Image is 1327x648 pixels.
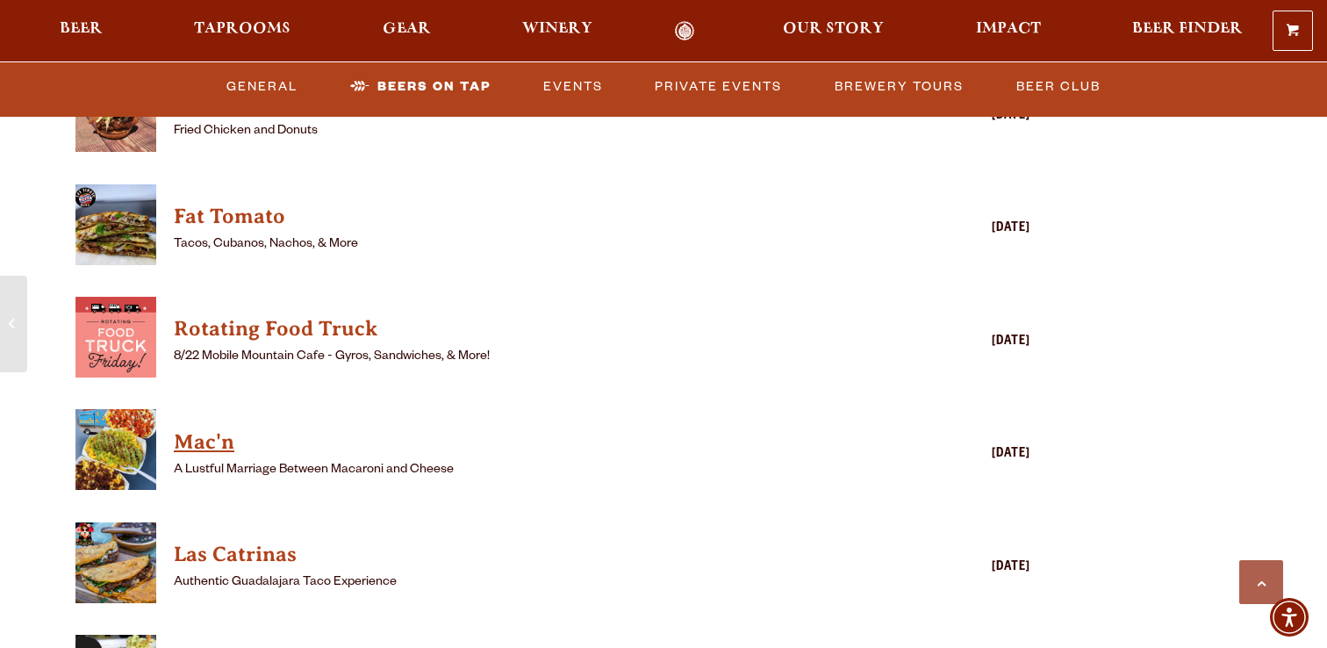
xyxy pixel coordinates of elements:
[371,21,442,41] a: Gear
[174,203,881,231] h4: Fat Tomato
[1270,598,1309,637] div: Accessibility Menu
[771,21,895,41] a: Our Story
[174,537,881,572] a: View Las Catrinas details (opens in a new window)
[890,106,1030,127] div: [DATE]
[174,425,881,460] a: View Mac'n details (opens in a new window)
[890,332,1030,353] div: [DATE]
[194,22,291,36] span: Taprooms
[219,66,305,106] a: General
[174,312,881,347] a: View Rotating Food Truck details (opens in a new window)
[536,66,610,106] a: Events
[174,234,881,256] p: Tacos, Cubanos, Nachos, & More
[783,22,884,36] span: Our Story
[1009,66,1108,106] a: Beer Club
[651,21,717,41] a: Odell Home
[75,71,156,162] a: View Backyard Bird details (opens in a new window)
[174,460,881,481] p: A Lustful Marriage Between Macaroni and Cheese
[1121,21,1254,41] a: Beer Finder
[75,409,156,500] a: View Mac'n details (opens in a new window)
[60,22,103,36] span: Beer
[183,21,302,41] a: Taprooms
[976,22,1041,36] span: Impact
[383,22,431,36] span: Gear
[75,184,156,265] img: thumbnail food truck
[75,184,156,275] a: View Fat Tomato details (opens in a new window)
[75,409,156,490] img: thumbnail food truck
[511,21,604,41] a: Winery
[1239,560,1283,604] a: Scroll to top
[174,541,881,569] h4: Las Catrinas
[522,22,592,36] span: Winery
[174,121,881,142] p: Fried Chicken and Donuts
[48,21,114,41] a: Beer
[174,199,881,234] a: View Fat Tomato details (opens in a new window)
[890,444,1030,465] div: [DATE]
[75,522,156,603] img: thumbnail food truck
[75,297,156,378] img: thumbnail food truck
[965,21,1052,41] a: Impact
[648,66,789,106] a: Private Events
[174,428,881,457] h4: Mac'n
[890,219,1030,240] div: [DATE]
[174,572,881,594] p: Authentic Guadalajara Taco Experience
[1132,22,1243,36] span: Beer Finder
[75,522,156,613] a: View Las Catrinas details (opens in a new window)
[343,66,498,106] a: Beers on Tap
[890,558,1030,579] div: [DATE]
[174,315,881,343] h4: Rotating Food Truck
[828,66,971,106] a: Brewery Tours
[174,347,881,368] p: 8/22 Mobile Mountain Cafe - Gyros, Sandwiches, & More!
[75,297,156,387] a: View Rotating Food Truck details (opens in a new window)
